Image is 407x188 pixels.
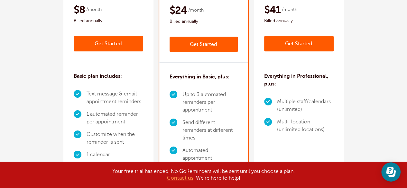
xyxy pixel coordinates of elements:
[182,144,238,172] li: Automated appointment confirmations
[43,168,365,182] div: Your free trial has ended. No GoReminders will be sent until you choose a plan. . We're here to h...
[170,18,238,25] span: Billed annually
[170,4,187,17] span: $24
[282,6,297,13] span: /month
[182,88,238,116] li: Up to 3 automated reminders per appointment
[87,148,143,161] li: 1 calendar
[264,17,334,25] span: Billed annually
[264,72,334,88] h3: Everything in Professional, plus:
[264,36,334,51] a: Get Started
[74,36,143,51] a: Get Started
[170,37,238,52] a: Get Started
[170,73,229,81] h3: Everything in Basic, plus:
[381,162,401,182] iframe: Resource center
[87,108,143,128] li: 1 automated reminder per appointment
[74,17,143,25] span: Billed annually
[277,116,334,136] li: Multi-location (unlimited locations)
[188,6,204,14] span: /month
[182,116,238,144] li: Send different reminders at different times
[167,175,193,181] a: Contact us
[74,72,122,80] h3: Basic plan includes:
[87,128,143,148] li: Customize when the reminder is sent
[74,3,86,16] span: $8
[87,88,143,108] li: Text message & email appointment reminders
[264,3,281,16] span: $41
[86,6,102,13] span: /month
[87,161,143,174] li: Unlimited users/logins
[277,95,334,116] li: Multiple staff/calendars (unlimited)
